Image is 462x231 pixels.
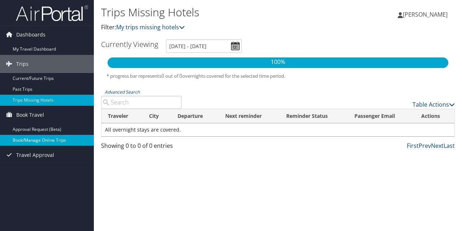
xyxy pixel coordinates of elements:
[161,73,182,79] span: 0 out of 0
[101,123,454,136] td: All overnight stays are covered.
[171,109,219,123] th: Departure: activate to sort column descending
[16,26,45,44] span: Dashboards
[101,23,337,32] p: Filter:
[348,109,415,123] th: Passenger Email: activate to sort column ascending
[280,109,348,123] th: Reminder Status
[116,23,185,31] a: My trips missing hotels
[16,55,29,73] span: Trips
[166,39,242,53] input: [DATE] - [DATE]
[108,57,448,67] p: 100%
[143,109,171,123] th: City: activate to sort column ascending
[413,100,455,108] a: Table Actions
[444,142,455,150] a: Last
[105,89,140,95] a: Advanced Search
[219,109,280,123] th: Next reminder
[16,5,88,22] img: airportal-logo.png
[101,109,143,123] th: Traveler: activate to sort column ascending
[403,10,448,18] span: [PERSON_NAME]
[419,142,431,150] a: Prev
[101,141,182,154] div: Showing 0 to 0 of 0 entries
[16,146,54,164] span: Travel Approval
[101,5,337,20] h1: Trips Missing Hotels
[106,73,449,80] h5: * progress bar represents overnights covered for the selected time period.
[101,39,158,49] h3: Currently Viewing
[415,109,454,123] th: Actions
[16,106,44,124] span: Book Travel
[398,4,455,25] a: [PERSON_NAME]
[431,142,444,150] a: Next
[407,142,419,150] a: First
[101,96,182,109] input: Advanced Search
